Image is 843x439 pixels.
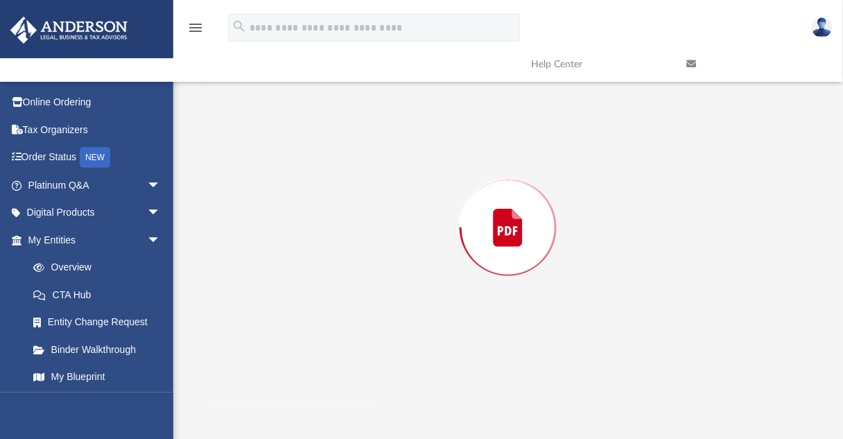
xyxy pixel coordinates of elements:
i: search [232,19,247,34]
div: NEW [80,147,110,168]
a: Order StatusNEW [10,144,182,172]
a: Overview [19,254,182,282]
img: Anderson Advisors Platinum Portal [6,17,132,44]
a: Binder Walkthrough [19,336,182,363]
a: Tax Organizers [10,116,182,144]
a: Entity Change Request [19,309,182,336]
a: My Blueprint [19,363,175,391]
span: arrow_drop_down [147,226,175,255]
span: arrow_drop_down [147,199,175,227]
img: User Pic [812,17,833,37]
span: arrow_drop_down [147,171,175,200]
a: Online Ordering [10,89,182,117]
a: Digital Productsarrow_drop_down [10,199,182,227]
a: Tax Due Dates [19,390,182,418]
a: CTA Hub [19,281,182,309]
a: menu [187,26,204,36]
a: Platinum Q&Aarrow_drop_down [10,171,182,199]
div: Preview [207,12,809,407]
a: Help Center [521,37,677,92]
a: My Entitiesarrow_drop_down [10,226,182,254]
i: menu [187,19,204,36]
